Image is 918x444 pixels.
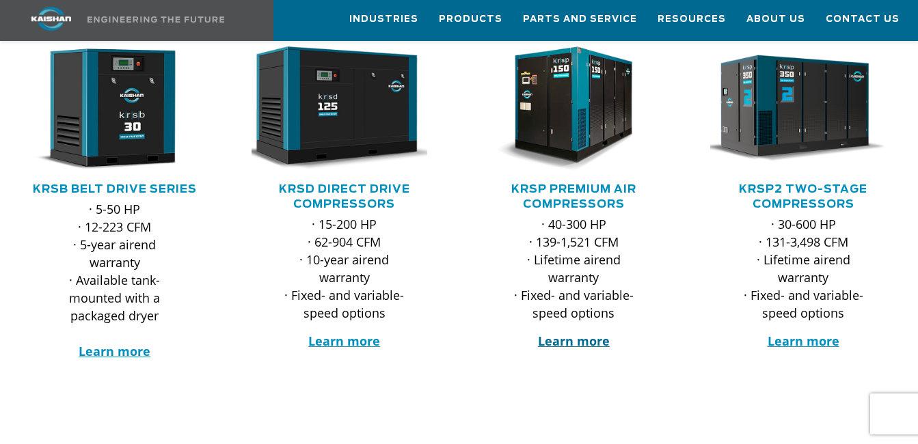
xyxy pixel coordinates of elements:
a: KRSP2 Two-Stage Compressors [739,184,867,210]
p: · 30-600 HP · 131-3,498 CFM · Lifetime airend warranty · Fixed- and variable-speed options [738,215,869,322]
div: krsp150 [481,46,667,171]
img: krsp350 [700,46,886,171]
a: KRSD Direct Drive Compressors [279,184,410,210]
div: krsp350 [710,46,896,171]
a: Learn more [308,333,380,349]
a: KRSB Belt Drive Series [33,184,197,195]
a: Parts and Service [523,1,637,38]
a: About Us [746,1,805,38]
a: Products [439,1,502,38]
a: Learn more [79,343,150,359]
a: Learn more [538,333,610,349]
img: krsp150 [471,46,657,171]
span: Products [439,12,502,27]
a: KRSP Premium Air Compressors [511,184,636,210]
p: · 15-200 HP · 62-904 CFM · 10-year airend warranty · Fixed- and variable-speed options [279,215,410,322]
div: krsb30 [22,46,208,171]
a: Learn more [768,333,839,349]
span: Contact Us [826,12,900,27]
img: krsb30 [12,46,198,171]
div: krsd125 [252,46,437,171]
p: · 5-50 HP · 12-223 CFM · 5-year airend warranty · Available tank-mounted with a packaged dryer [49,200,180,360]
img: krsd125 [241,46,427,171]
a: Industries [349,1,418,38]
span: Industries [349,12,418,27]
span: Resources [658,12,726,27]
a: Resources [658,1,726,38]
span: About Us [746,12,805,27]
a: Contact Us [826,1,900,38]
img: Engineering the future [87,16,224,23]
p: · 40-300 HP · 139-1,521 CFM · Lifetime airend warranty · Fixed- and variable-speed options [509,215,640,322]
span: Parts and Service [523,12,637,27]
